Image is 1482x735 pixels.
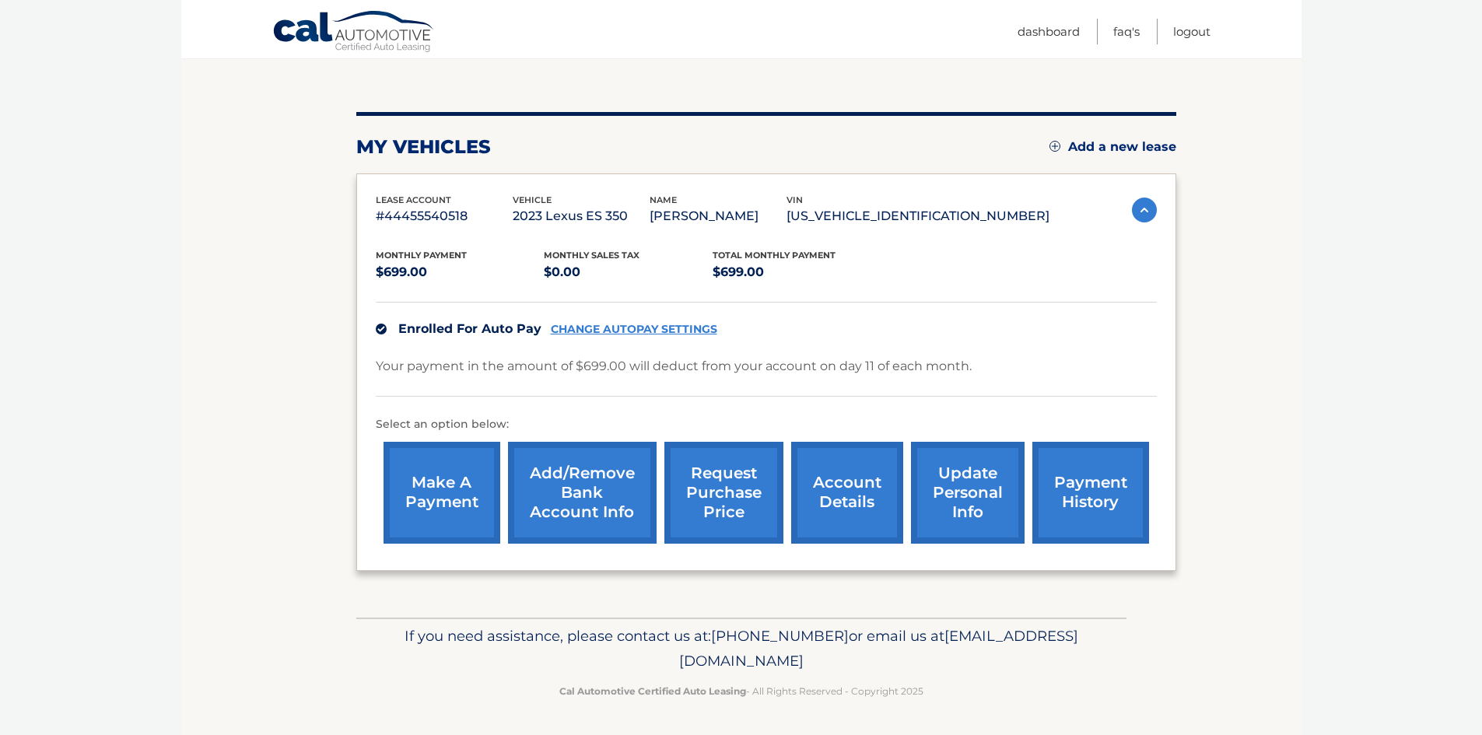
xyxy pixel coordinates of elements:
[1018,19,1080,44] a: Dashboard
[513,194,552,205] span: vehicle
[398,321,541,336] span: Enrolled For Auto Pay
[366,683,1116,699] p: - All Rights Reserved - Copyright 2025
[551,323,717,336] a: CHANGE AUTOPAY SETTINGS
[787,194,803,205] span: vin
[544,261,713,283] p: $0.00
[366,624,1116,674] p: If you need assistance, please contact us at: or email us at
[713,261,881,283] p: $699.00
[1113,19,1140,44] a: FAQ's
[544,250,639,261] span: Monthly sales Tax
[376,250,467,261] span: Monthly Payment
[376,355,972,377] p: Your payment in the amount of $699.00 will deduct from your account on day 11 of each month.
[376,194,451,205] span: lease account
[1049,141,1060,152] img: add.svg
[713,250,836,261] span: Total Monthly Payment
[376,415,1157,434] p: Select an option below:
[1173,19,1210,44] a: Logout
[911,442,1025,544] a: update personal info
[650,205,787,227] p: [PERSON_NAME]
[513,205,650,227] p: 2023 Lexus ES 350
[376,261,545,283] p: $699.00
[508,442,657,544] a: Add/Remove bank account info
[356,135,491,159] h2: my vehicles
[384,442,500,544] a: make a payment
[650,194,677,205] span: name
[1049,139,1176,155] a: Add a new lease
[791,442,903,544] a: account details
[1032,442,1149,544] a: payment history
[787,205,1049,227] p: [US_VEHICLE_IDENTIFICATION_NUMBER]
[376,205,513,227] p: #44455540518
[1132,198,1157,222] img: accordion-active.svg
[711,627,849,645] span: [PHONE_NUMBER]
[664,442,783,544] a: request purchase price
[559,685,746,697] strong: Cal Automotive Certified Auto Leasing
[376,324,387,334] img: check.svg
[272,10,436,55] a: Cal Automotive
